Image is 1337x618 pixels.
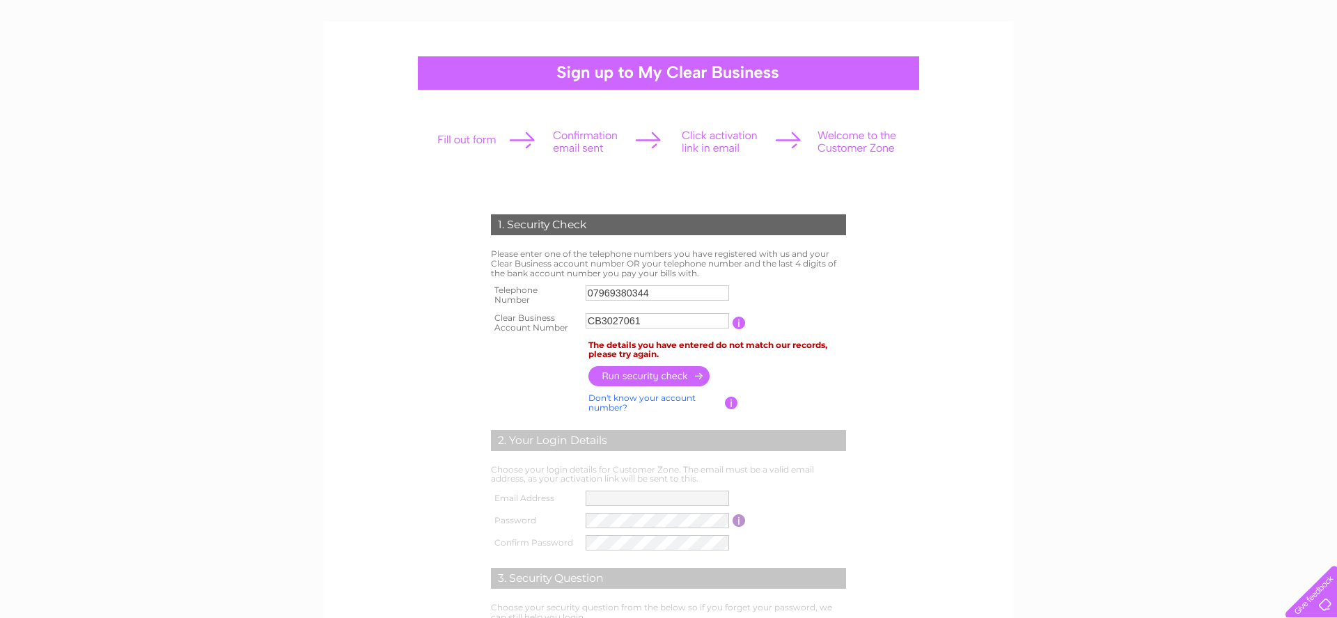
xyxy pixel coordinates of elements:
img: logo.png [47,36,118,79]
div: 2. Your Login Details [491,430,846,451]
input: Information [733,317,746,329]
div: 3. Security Question [491,568,846,589]
th: Confirm Password [487,532,582,554]
td: Choose your login details for Customer Zone. The email must be a valid email address, as your act... [487,461,850,488]
th: Password [487,509,582,532]
a: 0333 014 3131 [1074,7,1171,24]
a: Blog [1266,59,1286,70]
input: Information [725,397,738,409]
div: Clear Business is a trading name of Verastar Limited (registered in [GEOGRAPHIC_DATA] No. 3667643... [341,8,999,68]
th: Telephone Number [487,281,582,309]
th: Email Address [487,487,582,509]
td: Please enter one of the telephone numbers you have registered with us and your Clear Business acc... [487,246,850,281]
input: Information [733,514,746,527]
a: Water [1142,59,1168,70]
a: Energy [1177,59,1207,70]
th: Clear Business Account Number [487,309,582,337]
a: Telecoms [1216,59,1258,70]
div: 1. Security Check [491,214,846,235]
a: Don't know your account number? [588,393,696,413]
a: Contact [1295,59,1329,70]
td: The details you have entered do not match our records, please try again. [585,337,850,363]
